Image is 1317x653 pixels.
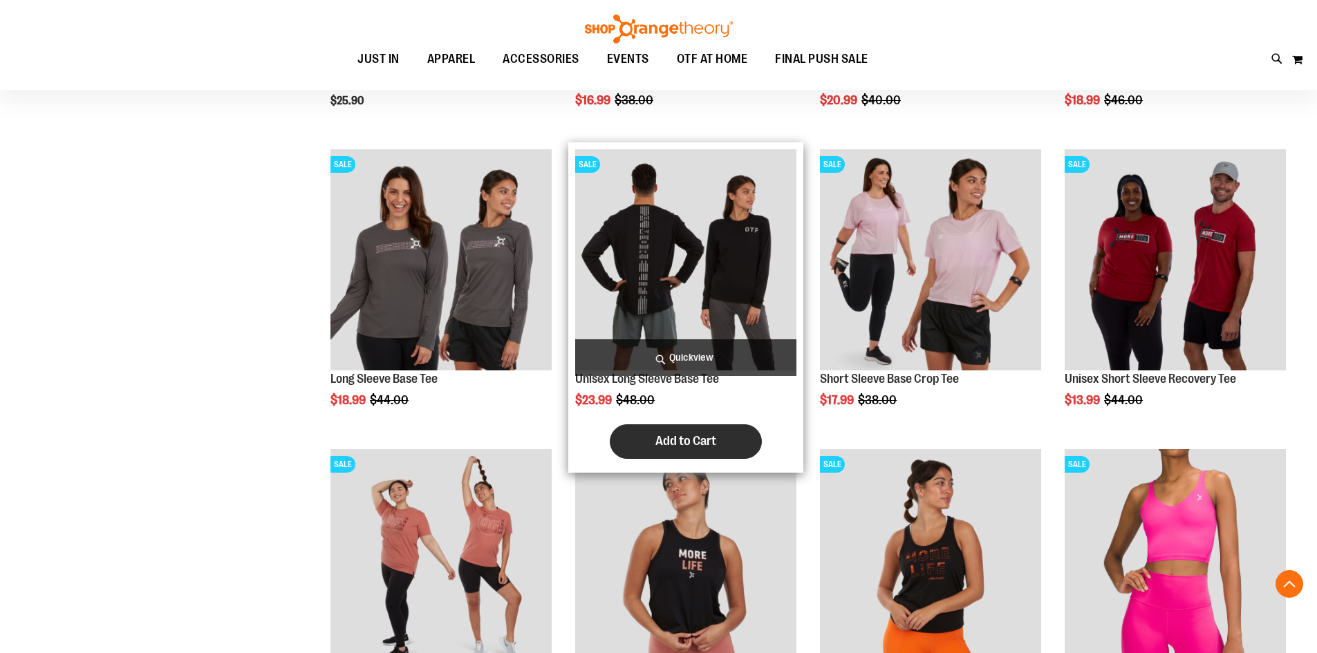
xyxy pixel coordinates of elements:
div: product [813,142,1048,442]
span: $16.99 [575,93,613,107]
a: JUST IN [344,44,413,75]
span: $25.90 [330,95,366,107]
span: $20.99 [820,93,859,107]
a: Product image for Unisex Long Sleeve Base TeeSALE [575,149,796,372]
span: EVENTS [607,44,649,75]
img: Product image for Long Sleeve Base Tee [330,149,552,370]
span: SALE [820,456,845,473]
span: SALE [330,156,355,173]
span: $17.99 [820,393,856,407]
button: Back To Top [1276,570,1303,598]
img: Product image for Unisex Long Sleeve Base Tee [575,149,796,370]
span: APPAREL [427,44,476,75]
span: SALE [575,156,600,173]
a: Product image for Unisex SS Recovery TeeSALE [1065,149,1286,372]
span: SALE [330,456,355,473]
img: Product image for Unisex SS Recovery Tee [1065,149,1286,370]
a: Product image for Short Sleeve Base Crop TeeSALE [820,149,1041,372]
span: ACCESSORIES [503,44,579,75]
span: $44.00 [1104,393,1145,407]
span: JUST IN [357,44,400,75]
span: $48.00 [616,393,657,407]
span: SALE [1065,156,1090,173]
a: Quickview [575,339,796,376]
span: $46.00 [1104,93,1145,107]
span: $23.99 [575,393,614,407]
div: product [568,142,803,473]
span: $44.00 [370,393,411,407]
span: $38.00 [615,93,655,107]
a: OTF AT HOME [663,44,762,75]
a: ACCESSORIES [489,44,593,75]
img: Shop Orangetheory [583,15,735,44]
a: Product image for Long Sleeve Base TeeSALE [330,149,552,372]
span: $40.00 [861,93,903,107]
span: $18.99 [1065,93,1102,107]
div: product [324,142,559,442]
a: Unisex Long Sleeve Base Tee [575,372,719,386]
div: product [1058,142,1293,442]
a: Unisex Short Sleeve Recovery Tee [1065,372,1236,386]
span: Add to Cart [655,433,716,448]
a: FINAL PUSH SALE [761,44,882,75]
span: SALE [820,156,845,173]
span: OTF AT HOME [677,44,748,75]
span: $18.99 [330,393,368,407]
button: Add to Cart [610,424,762,459]
a: Short Sleeve Base Crop Tee [820,372,959,386]
span: $38.00 [858,393,899,407]
a: EVENTS [593,44,663,75]
a: APPAREL [413,44,489,75]
span: SALE [1065,456,1090,473]
span: FINAL PUSH SALE [775,44,868,75]
span: $13.99 [1065,393,1102,407]
img: Product image for Short Sleeve Base Crop Tee [820,149,1041,370]
a: Long Sleeve Base Tee [330,372,438,386]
